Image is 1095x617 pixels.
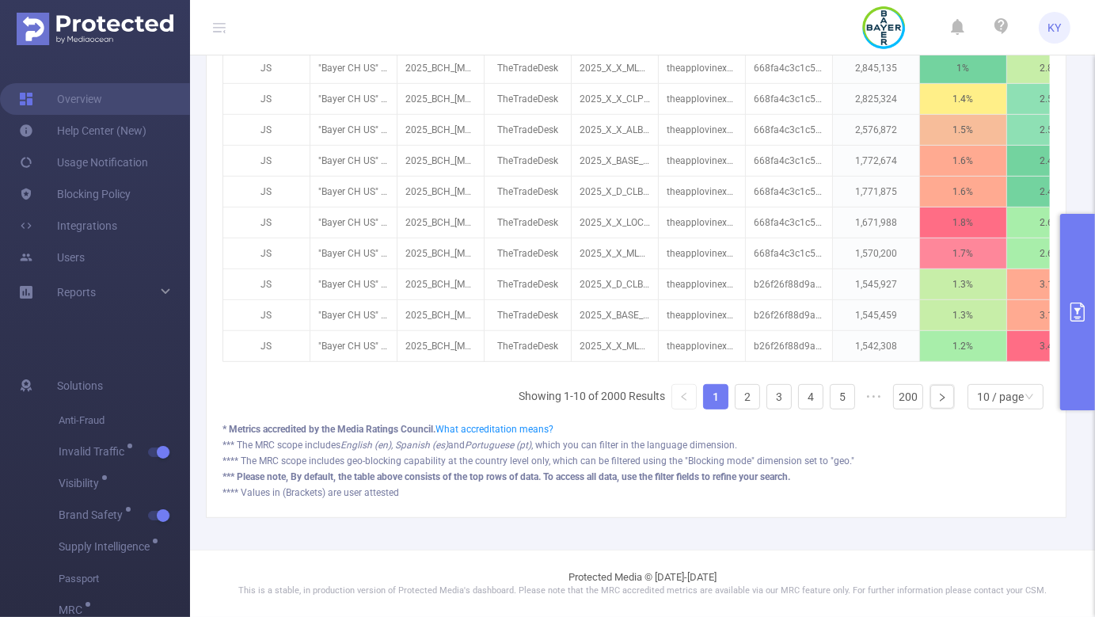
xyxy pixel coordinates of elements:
[920,146,1006,176] p: 1.6%
[659,238,745,269] p: theapplovinexchange
[830,384,855,409] li: 5
[920,177,1006,207] p: 1.6%
[19,83,102,115] a: Overview
[833,146,919,176] p: 1,772,674
[310,269,397,299] p: "Bayer CH US" [15209]
[833,53,919,83] p: 2,845,135
[671,384,697,409] li: Previous Page
[59,478,105,489] span: Visibility
[397,115,484,145] p: 2025_BCH_[MEDICAL_DATA] [259066]
[1007,177,1093,207] p: 2.4%
[19,115,146,147] a: Help Center (New)
[735,384,760,409] li: 2
[485,208,571,238] p: TheTradeDesk
[746,115,832,145] p: 668fa4c3c1c5a7032115e92f12298156
[767,385,791,409] a: 3
[833,115,919,145] p: 2,576,872
[746,208,832,238] p: 668fa4c3c1c5a7032115e92f12298156
[223,331,310,361] p: JS
[894,385,922,409] a: 200
[59,509,128,520] span: Brand Safety
[397,177,484,207] p: 2025_BCH_[MEDICAL_DATA]-Base [262332]
[746,84,832,114] p: 668fa4c3c1c5a7032115e92f12298156
[223,177,310,207] p: JS
[1007,115,1093,145] p: 2.5%
[659,177,745,207] p: theapplovinexchange
[920,269,1006,299] p: 1.3%
[920,208,1006,238] p: 1.8%
[572,53,658,83] p: 2025_X_X_MLFB_D_FIBER-SUPPLEMENT-CATEGORY-BUYERS_Al_P_TTD_320x50 [9109510]
[572,331,658,361] p: 2025_X_X_MLFST_D_X_Al_P_TTD_320x50 [9436227]
[223,269,310,299] p: JS
[766,384,792,409] li: 3
[1007,146,1093,176] p: 2.4%
[59,604,88,615] span: MRC
[223,208,310,238] p: JS
[572,269,658,299] p: 2025_X_D_CLB_D_X_Al_P_TTD_320x50 [9088798]
[1007,269,1093,299] p: 3.1%
[310,84,397,114] p: "Bayer CH US" [15209]
[572,177,658,207] p: 2025_X_D_CLB_D_X_Al_P_TTD_320x50 [9088798]
[679,392,689,402] i: icon: left
[746,331,832,361] p: b26f26f88d9a1d4202bfdbeacf63562a
[17,13,173,45] img: Protected Media
[799,385,823,409] a: 4
[572,146,658,176] p: 2025_X_BASE_CLB_D_X_Al_P_TTD_320x50 [9088785]
[1025,392,1034,403] i: icon: down
[572,300,658,330] p: 2025_X_BASE_CLB_D_X_Al_P_TTD_320x50 [9088785]
[1007,84,1093,114] p: 2.5%
[19,242,85,273] a: Users
[746,300,832,330] p: b26f26f88d9a1d4202bfdbeacf63562a
[485,331,571,361] p: TheTradeDesk
[659,208,745,238] p: theapplovinexchange
[1007,208,1093,238] p: 2.6%
[222,424,435,435] b: * Metrics accredited by the Media Ratings Council.
[19,210,117,242] a: Integrations
[1007,300,1093,330] p: 3.1%
[746,177,832,207] p: 668fa4c3c1c5a7032115e92f12298156
[833,238,919,269] p: 1,570,200
[435,424,553,435] a: What accreditation means?
[223,238,310,269] p: JS
[833,300,919,330] p: 1,545,459
[19,178,131,210] a: Blocking Policy
[659,331,745,361] p: theapplovinexchange
[310,300,397,330] p: "Bayer CH US" [15209]
[397,300,484,330] p: 2025_BCH_[MEDICAL_DATA]-Base [262332]
[831,385,854,409] a: 5
[223,115,310,145] p: JS
[223,300,310,330] p: JS
[920,53,1006,83] p: 1%
[310,238,397,269] p: "Bayer CH US" [15209]
[485,115,571,145] p: TheTradeDesk
[397,331,484,361] p: 2025_BCH_[MEDICAL_DATA] [262882]
[485,84,571,114] p: TheTradeDesk
[59,563,190,595] span: Passport
[222,486,1050,500] div: **** Values in (Brackets) are user attested
[1007,53,1093,83] p: 2.8%
[703,384,728,409] li: 1
[920,115,1006,145] p: 1.5%
[1048,12,1062,44] span: KY
[746,269,832,299] p: b26f26f88d9a1d4202bfdbeacf63562a
[659,269,745,299] p: theapplovinexchange
[704,385,728,409] a: 1
[397,84,484,114] p: 2025_BCH_[MEDICAL_DATA]-PEDs [261830]
[861,384,887,409] li: Next 5 Pages
[59,541,155,552] span: Supply Intelligence
[833,269,919,299] p: 1,545,927
[59,446,130,457] span: Invalid Traffic
[223,84,310,114] p: JS
[222,470,1050,484] div: *** Please note, By default, the table above consists of the top rows of data. To access all data...
[746,238,832,269] p: 668fa4c3c1c5a7032115e92f12298156
[190,550,1095,617] footer: Protected Media © [DATE]-[DATE]
[485,300,571,330] p: TheTradeDesk
[920,238,1006,269] p: 1.7%
[1007,238,1093,269] p: 2.6%
[222,438,1050,452] div: *** The MRC scope includes and , which you can filter in the language dimension.
[397,208,484,238] p: 2025_BCH_[MEDICAL_DATA] [263072]
[572,115,658,145] p: 2025_X_X_ALB_D_X_Al_P_TTD_320x50 [9042326]
[485,238,571,269] p: TheTradeDesk
[310,177,397,207] p: "Bayer CH US" [15209]
[833,331,919,361] p: 1,542,308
